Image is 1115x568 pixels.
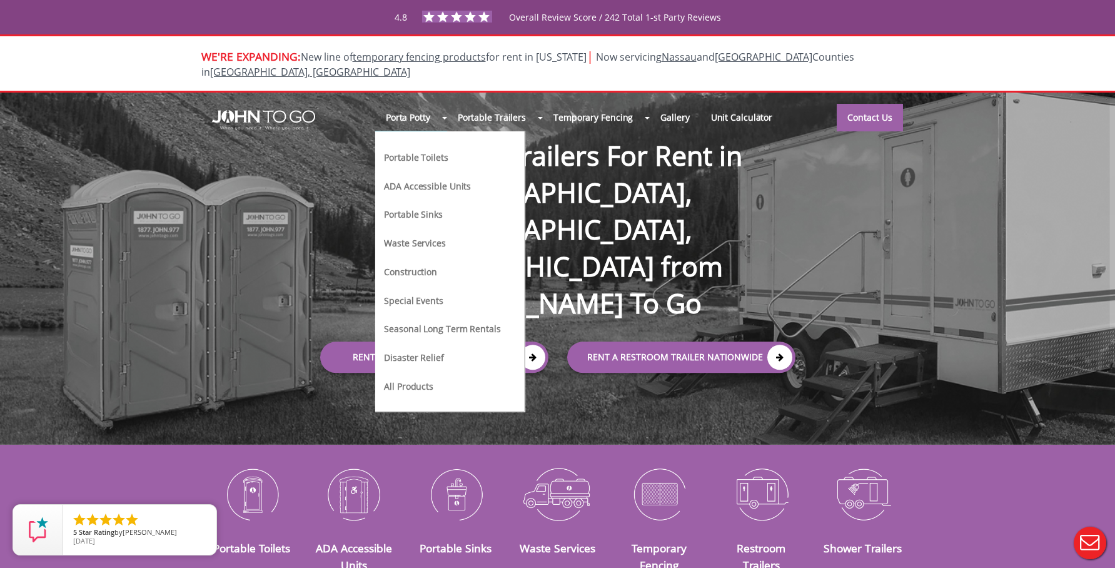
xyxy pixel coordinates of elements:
img: Portable-Toilets-icon_N.png [211,462,294,527]
a: [GEOGRAPHIC_DATA] [715,50,812,64]
img: Portable-Sinks-icon_N.png [414,462,497,527]
li:  [111,512,126,527]
img: Temporary-Fencing-cion_N.png [618,462,701,527]
img: Waste-Services-icon_N.png [516,462,599,527]
a: rent a RESTROOM TRAILER Nationwide [567,342,795,373]
a: Porta Potty [375,104,441,131]
a: Portable Toilets [213,540,290,555]
a: Waste Services [383,236,447,249]
img: Shower-Trailers-icon_N.png [822,462,905,527]
a: Disaster Relief [383,350,445,363]
span: | [587,48,593,64]
img: JOHN to go [212,110,315,130]
a: Waste Services [520,540,595,555]
a: All Products [383,379,435,392]
a: Nassau [662,50,697,64]
span: [DATE] [73,536,95,545]
a: Shower Trailers [824,540,902,555]
a: Special Events [383,293,445,307]
li:  [98,512,113,527]
h1: Bathroom Trailers For Rent in [GEOGRAPHIC_DATA], [GEOGRAPHIC_DATA], [GEOGRAPHIC_DATA] from [PERSO... [308,96,808,322]
a: Temporary Fencing [543,104,643,131]
span: by [73,529,206,537]
li:  [72,512,87,527]
a: Rent a Porta Potty Locally [320,342,548,373]
button: Live Chat [1065,518,1115,568]
img: ADA-Accessible-Units-icon_N.png [312,462,395,527]
img: Restroom-Trailers-icon_N.png [720,462,803,527]
img: Review Rating [26,517,51,542]
span: WE'RE EXPANDING: [201,49,301,64]
a: Portable Sinks [383,207,444,220]
li:  [85,512,100,527]
a: Portable Trailers [447,104,537,131]
a: Construction [383,265,438,278]
a: Unit Calculator [700,104,784,131]
a: temporary fencing products [353,50,486,64]
a: Seasonal Long Term Rentals [383,322,502,335]
span: 4.8 [395,11,407,23]
span: 5 [73,527,77,537]
a: ADA Accessible Units [383,179,472,192]
a: [GEOGRAPHIC_DATA], [GEOGRAPHIC_DATA] [210,65,410,79]
span: New line of for rent in [US_STATE] [201,50,854,79]
a: Portable Sinks [420,540,492,555]
a: Gallery [650,104,700,131]
span: Star Rating [79,527,114,537]
a: Portable Toilets [383,150,449,163]
li:  [124,512,139,527]
span: Overall Review Score / 242 Total 1-st Party Reviews [509,11,721,48]
a: Contact Us [837,104,903,131]
span: [PERSON_NAME] [123,527,177,537]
